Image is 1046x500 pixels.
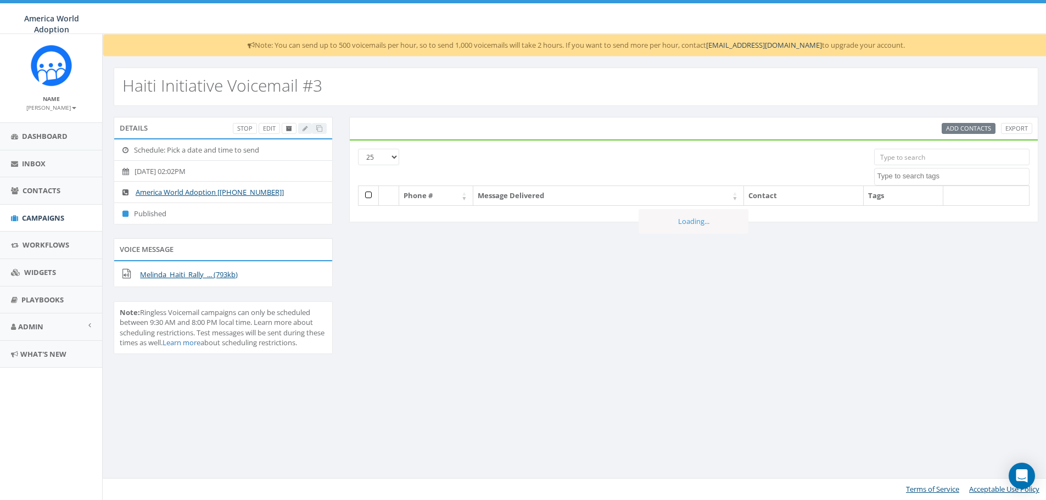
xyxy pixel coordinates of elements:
th: Contact [744,186,864,205]
input: Type to search [874,149,1030,165]
span: Campaigns [22,213,64,223]
a: Edit [259,123,280,134]
a: Melinda_Haiti_Rally_... (793kb) [140,269,238,279]
a: Terms of Service [906,484,959,494]
i: Published [122,210,134,217]
span: Contacts [23,186,60,195]
a: Acceptable Use Policy [969,484,1039,494]
th: Tags [864,186,943,205]
th: Message Delivered [473,186,744,205]
a: Learn more [163,338,200,347]
div: Details [114,117,333,139]
span: Ringless Voicemail campaigns can only be scheduled between 9:30 AM and 8:00 PM local time. Learn ... [120,307,325,348]
div: Voice Message [114,238,333,260]
i: Schedule: Pick a date and time to send [122,147,134,154]
h2: Haiti Initiative Voicemail #3 [122,76,322,94]
a: Export [1001,123,1032,134]
span: Inbox [22,159,46,168]
small: [PERSON_NAME] [26,104,76,111]
li: [DATE] 02:02PM [114,160,332,182]
span: Archive Campaign [286,124,292,132]
div: Loading... [639,209,748,234]
a: America World Adoption [[PHONE_NUMBER]] [136,187,284,197]
span: Widgets [24,267,56,277]
b: Note: [120,307,140,317]
img: Rally_Corp_Icon.png [31,45,72,86]
textarea: Search [877,171,1029,181]
th: Phone # [399,186,473,205]
span: Workflows [23,240,69,250]
span: Admin [18,322,43,332]
a: [PERSON_NAME] [26,102,76,112]
span: What's New [20,349,66,359]
div: Open Intercom Messenger [1009,463,1035,489]
span: Playbooks [21,295,64,305]
a: [EMAIL_ADDRESS][DOMAIN_NAME] [706,40,822,50]
span: America World Adoption [24,13,79,35]
li: Published [114,203,332,224]
span: Dashboard [22,131,68,141]
small: Name [43,95,60,103]
li: Schedule: Pick a date and time to send [114,139,332,161]
a: Stop [233,123,257,134]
